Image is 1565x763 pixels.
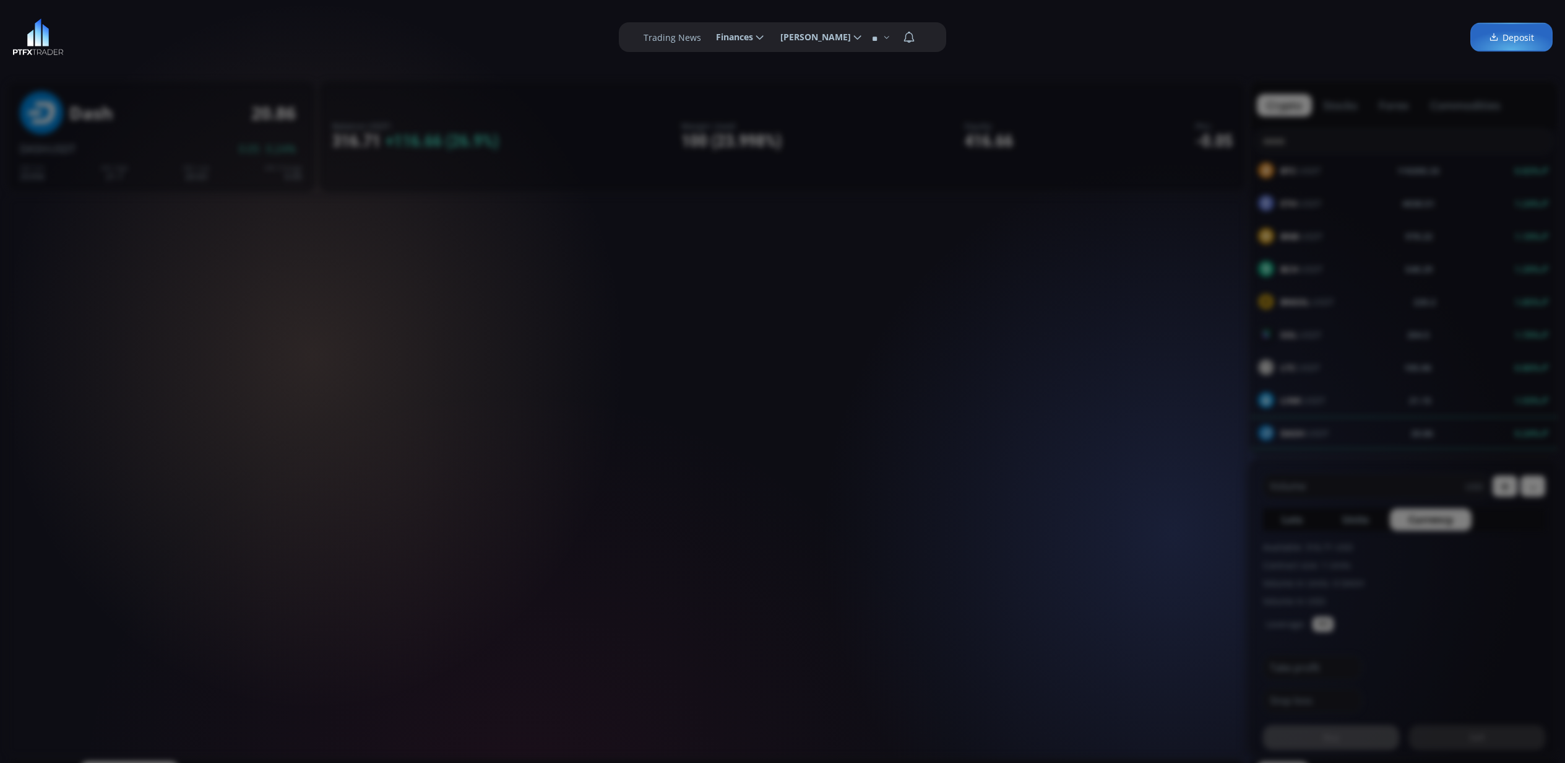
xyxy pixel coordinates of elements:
span: Deposit [1489,31,1534,44]
label: Trading News [644,31,701,44]
a: Deposit [1470,23,1553,52]
img: LOGO [12,19,64,56]
span: Finances [707,25,753,50]
span: [PERSON_NAME] [772,25,851,50]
